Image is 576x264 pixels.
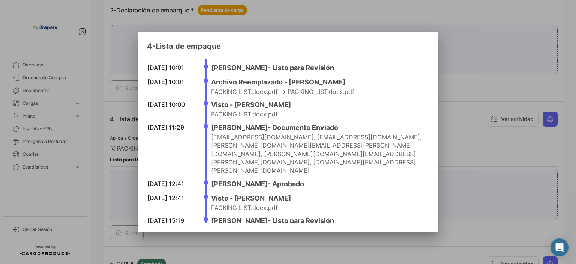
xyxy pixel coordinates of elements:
[147,194,192,202] div: [DATE] 12:41
[211,133,421,175] span: [EMAIL_ADDRESS][DOMAIN_NAME], [EMAIL_ADDRESS][DOMAIN_NAME], [PERSON_NAME][DOMAIN_NAME][EMAIL_ADDR...
[211,216,424,226] h4: [PERSON_NAME] - Listo para Revisión
[211,77,424,87] h4: Archivo Reemplazado - [PERSON_NAME]
[147,78,192,86] div: [DATE] 10:01
[211,88,354,95] span: --> PACKING LIST.docx.pdf
[211,193,424,204] h4: Visto - [PERSON_NAME]
[211,88,278,95] s: PACKING LIST.docx.pdf
[147,100,192,109] div: [DATE] 10:00
[147,41,429,51] h3: 4-Lista de empaque
[147,123,192,131] div: [DATE] 11:29
[147,216,192,225] div: [DATE] 15:19
[211,100,424,110] h4: Visto - [PERSON_NAME]
[211,122,424,133] h4: [PERSON_NAME] - Documento Enviado
[147,180,192,188] div: [DATE] 12:41
[211,204,278,211] span: PACKING LIST.docx.pdf
[211,63,424,73] h4: [PERSON_NAME] - Listo para Revisión
[211,110,278,118] span: PACKING LIST.docx.pdf
[211,179,424,189] h4: [PERSON_NAME] - Aprobado
[550,238,568,256] div: Abrir Intercom Messenger
[147,63,192,72] div: [DATE] 10:01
